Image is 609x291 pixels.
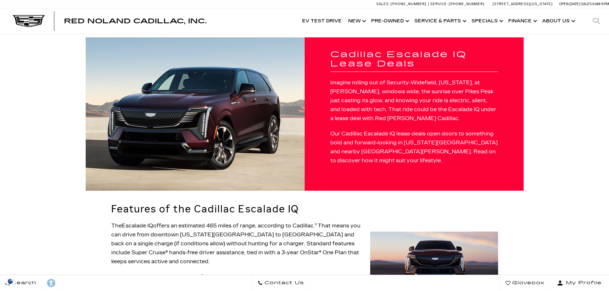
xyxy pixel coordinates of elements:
[253,275,309,291] a: Contact Us
[3,278,18,285] section: Click to Open Cookie Consent Modal
[563,279,602,287] span: My Profile
[511,279,544,287] span: Glovebox
[539,8,577,34] a: About Us
[411,8,468,34] a: Service & Parts
[330,50,498,68] h1: Cadillac Escalade IQ Lease Deals
[550,275,609,291] button: Open user profile menu
[86,37,305,191] img: Cadillac Escalade IQ Lease Deals
[13,15,45,27] img: Cadillac Dark Logo with Cadillac White Text
[430,2,448,6] span: Service:
[3,278,18,285] img: Opt-Out Icon
[391,2,426,6] span: [PHONE_NUMBER]
[345,8,368,34] a: New
[330,129,498,165] p: Our Cadillac Escalade IQ lease deals open doors to something bold and forward-looking in [US_STAT...
[111,203,362,215] h2: Features of the Cadillac Escalade IQ
[368,8,411,34] a: Pre-Owned
[468,8,505,34] a: Specials
[428,2,486,6] a: Service: [PHONE_NUMBER]
[64,18,207,24] a: Red Noland Cadillac, Inc.
[559,2,580,6] span: Open [DATE]
[493,2,553,6] a: [STREET_ADDRESS][US_STATE]
[449,2,485,6] span: [PHONE_NUMBER]
[505,8,539,34] a: Finance
[376,2,390,6] span: Sales:
[592,2,609,6] span: 9 AM-6 PM
[111,221,362,266] p: The offers an estimated 465 miles of range, according to Cadillac.¹ That means you can drive from...
[581,2,592,6] span: Sales:
[500,275,550,291] a: Glovebox
[122,223,153,229] a: Escalade IQ
[263,279,304,287] span: Contact Us
[299,8,345,34] a: EV Test Drive
[64,17,207,25] span: Red Noland Cadillac, Inc.
[10,279,36,287] span: Search
[376,2,428,6] a: Sales: [PHONE_NUMBER]
[330,78,498,123] p: Imagine rolling out of Security-Widefield, [US_STATE], at [PERSON_NAME], windows wide, the sunris...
